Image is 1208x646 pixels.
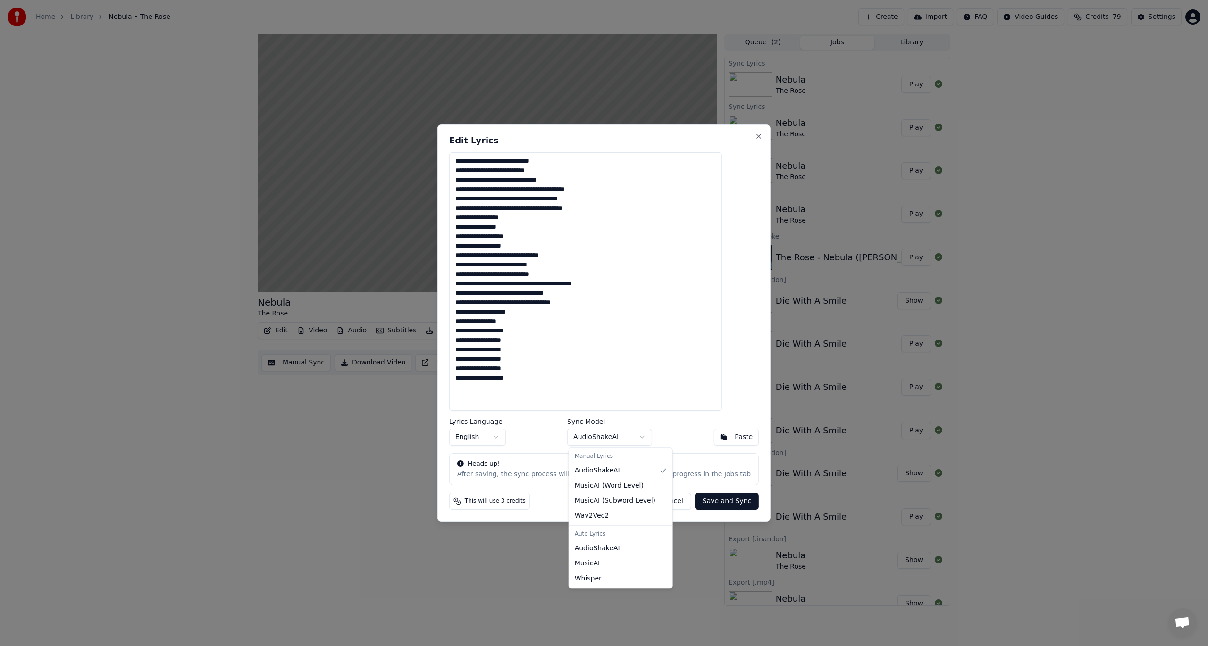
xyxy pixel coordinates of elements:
div: Manual Lyrics [571,450,671,463]
span: Wav2Vec2 [575,511,609,521]
span: AudioShakeAI [575,466,620,475]
span: AudioShakeAI [575,544,620,553]
span: MusicAI ( Word Level ) [575,481,644,490]
span: Whisper [575,574,602,583]
span: MusicAI ( Subword Level ) [575,496,655,505]
span: MusicAI [575,559,600,568]
div: Auto Lyrics [571,528,671,541]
